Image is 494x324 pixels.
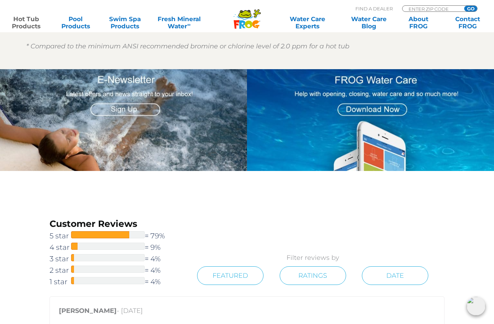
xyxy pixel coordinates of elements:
[464,6,477,11] input: GO
[181,253,444,263] p: Filter reviews by
[106,15,144,30] a: Swim SpaProducts
[408,6,456,12] input: Zip Code Form
[50,218,181,230] h3: Customer Reviews
[50,276,71,287] span: 1 star
[50,242,71,253] span: 4 star
[350,15,388,30] a: Water CareBlog
[50,230,181,242] a: 5 star= 79%
[276,15,339,30] a: Water CareExperts
[50,276,181,287] a: 1 star= 4%
[50,230,71,242] span: 5 star
[355,5,393,12] p: Find A Dealer
[197,266,264,285] a: Featured
[26,42,349,50] em: * Compared to the minimum ANSI recommended bromine or chlorine level of 2.0 ppm for a hot tub
[362,266,428,285] a: Date
[50,242,181,253] a: 4 star= 9%
[280,266,346,285] a: Ratings
[187,22,190,27] sup: ∞
[448,15,487,30] a: ContactFROG
[467,297,485,315] img: openIcon
[155,15,203,30] a: Fresh MineralWater∞
[7,15,46,30] a: Hot TubProducts
[56,15,95,30] a: PoolProducts
[50,253,181,265] a: 3 star= 4%
[59,307,117,315] strong: [PERSON_NAME]
[50,265,71,276] span: 2 star
[247,69,494,171] img: App Graphic
[399,15,438,30] a: AboutFROG
[50,253,71,265] span: 3 star
[50,265,181,276] a: 2 star= 4%
[59,306,435,319] p: - [DATE]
